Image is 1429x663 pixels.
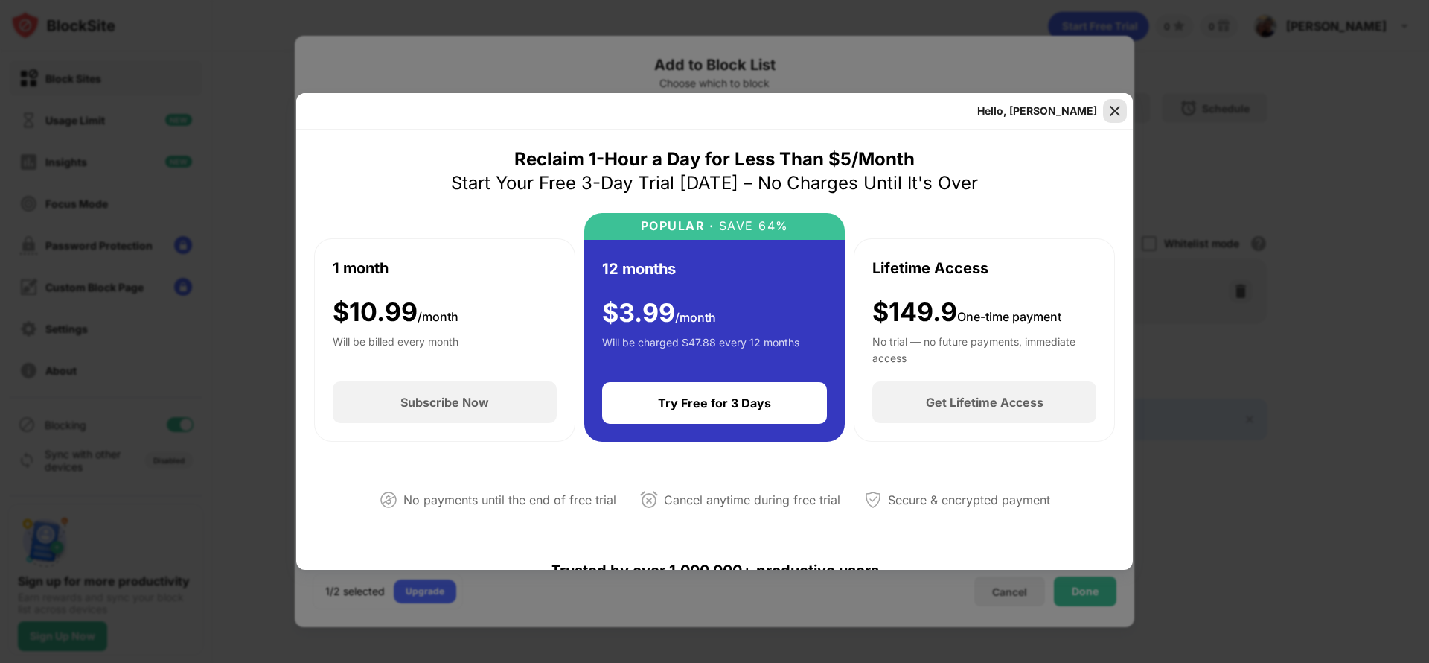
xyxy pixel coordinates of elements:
img: not-paying [380,491,397,509]
div: $ 3.99 [602,298,716,329]
div: Trusted by over 1,000,000+ productive users [314,535,1115,606]
span: /month [418,309,458,324]
span: One-time payment [957,309,1061,324]
div: 12 months [602,258,676,280]
div: Secure & encrypted payment [888,489,1050,511]
div: Subscribe Now [400,395,489,410]
div: 1 month [333,257,389,279]
div: SAVE 64% [714,219,789,233]
div: Lifetime Access [872,257,988,279]
div: POPULAR · [641,219,714,233]
div: Try Free for 3 Days [658,396,771,410]
div: Reclaim 1-Hour a Day for Less Than $5/Month [514,147,915,171]
div: $ 10.99 [333,297,458,328]
span: /month [675,310,716,325]
div: Get Lifetime Access [926,395,1043,410]
div: Will be charged $47.88 every 12 months [602,334,799,364]
div: Start Your Free 3-Day Trial [DATE] – No Charges Until It's Over [451,171,978,195]
img: secured-payment [864,491,882,509]
div: $149.9 [872,297,1061,328]
div: No trial — no future payments, immediate access [872,334,1096,364]
div: Will be billed every month [333,334,458,364]
img: cancel-anytime [640,491,658,509]
div: No payments until the end of free trial [403,489,616,511]
div: Cancel anytime during free trial [664,489,840,511]
div: Hello, [PERSON_NAME] [977,105,1097,117]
